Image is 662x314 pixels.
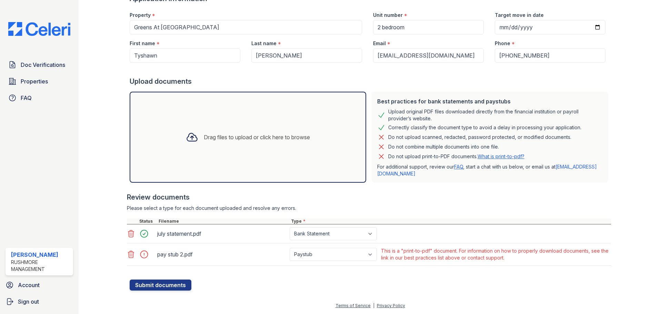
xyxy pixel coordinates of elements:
a: Properties [6,74,73,88]
a: FAQ [6,91,73,105]
div: Drag files to upload or click here to browse [204,133,310,141]
div: Do not combine multiple documents into one file. [388,143,499,151]
label: Email [373,40,386,47]
a: Sign out [3,295,76,308]
label: Last name [251,40,277,47]
p: For additional support, review our , start a chat with us below, or email us at [377,163,603,177]
div: pay stub 2.pdf [157,249,287,260]
label: Unit number [373,12,403,19]
div: [PERSON_NAME] [11,251,70,259]
div: This is a "print-to-pdf" document. For information on how to properly download documents, see the... [381,247,610,261]
div: Correctly classify the document type to avoid a delay in processing your application. [388,123,581,132]
p: Do not upload print-to-PDF documents. [388,153,524,160]
label: First name [130,40,155,47]
div: Please select a type for each document uploaded and resolve any errors. [127,205,611,212]
div: Upload original PDF files downloaded directly from the financial institution or payroll provider’... [388,108,603,122]
a: Account [3,278,76,292]
div: july statement.pdf [157,228,287,239]
div: Do not upload scanned, redacted, password protected, or modified documents. [388,133,571,141]
a: Terms of Service [335,303,371,308]
span: FAQ [21,94,32,102]
img: CE_Logo_Blue-a8612792a0a2168367f1c8372b55b34899dd931a85d93a1a3d3e32e68fde9ad4.png [3,22,76,36]
label: Target move in date [495,12,544,19]
span: Properties [21,77,48,85]
a: Doc Verifications [6,58,73,72]
span: Account [18,281,40,289]
div: Type [290,219,611,224]
a: What is print-to-pdf? [478,153,524,159]
span: Sign out [18,297,39,306]
div: Filename [157,219,290,224]
button: Submit documents [130,280,191,291]
div: Upload documents [130,77,611,86]
div: Status [138,219,157,224]
span: Doc Verifications [21,61,65,69]
label: Phone [495,40,510,47]
div: Review documents [127,192,611,202]
div: Best practices for bank statements and paystubs [377,97,603,105]
label: Property [130,12,151,19]
a: Privacy Policy [377,303,405,308]
div: | [373,303,374,308]
a: FAQ [454,164,463,170]
div: Rushmore Management [11,259,70,273]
